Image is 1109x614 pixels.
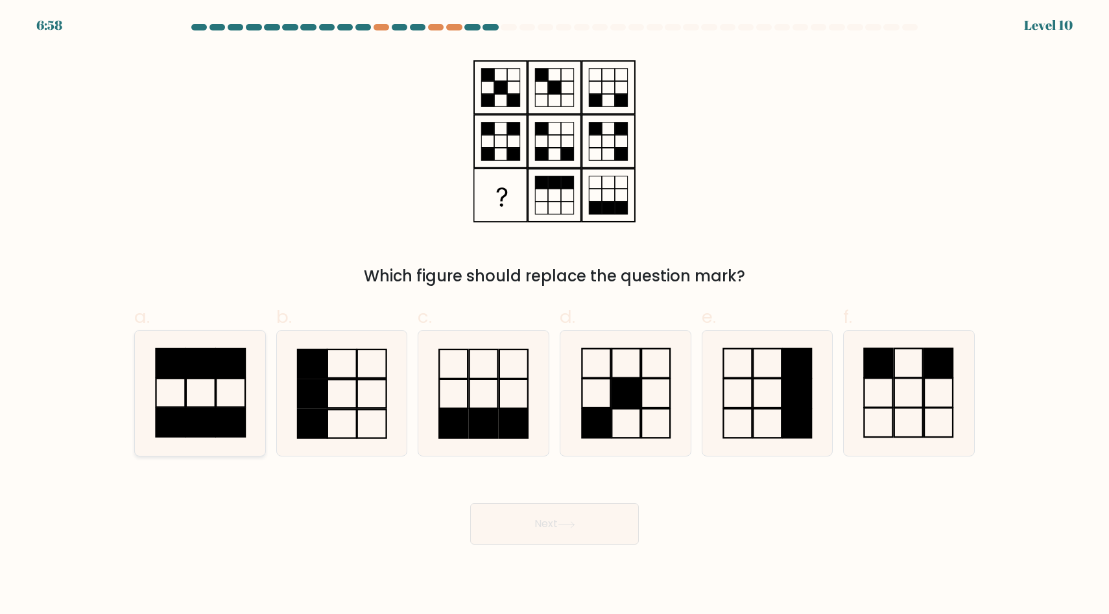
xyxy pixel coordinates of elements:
[36,16,62,35] div: 6:58
[418,304,432,329] span: c.
[142,265,967,288] div: Which figure should replace the question mark?
[1024,16,1073,35] div: Level 10
[843,304,852,329] span: f.
[134,304,150,329] span: a.
[470,503,639,545] button: Next
[560,304,575,329] span: d.
[702,304,716,329] span: e.
[276,304,292,329] span: b.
